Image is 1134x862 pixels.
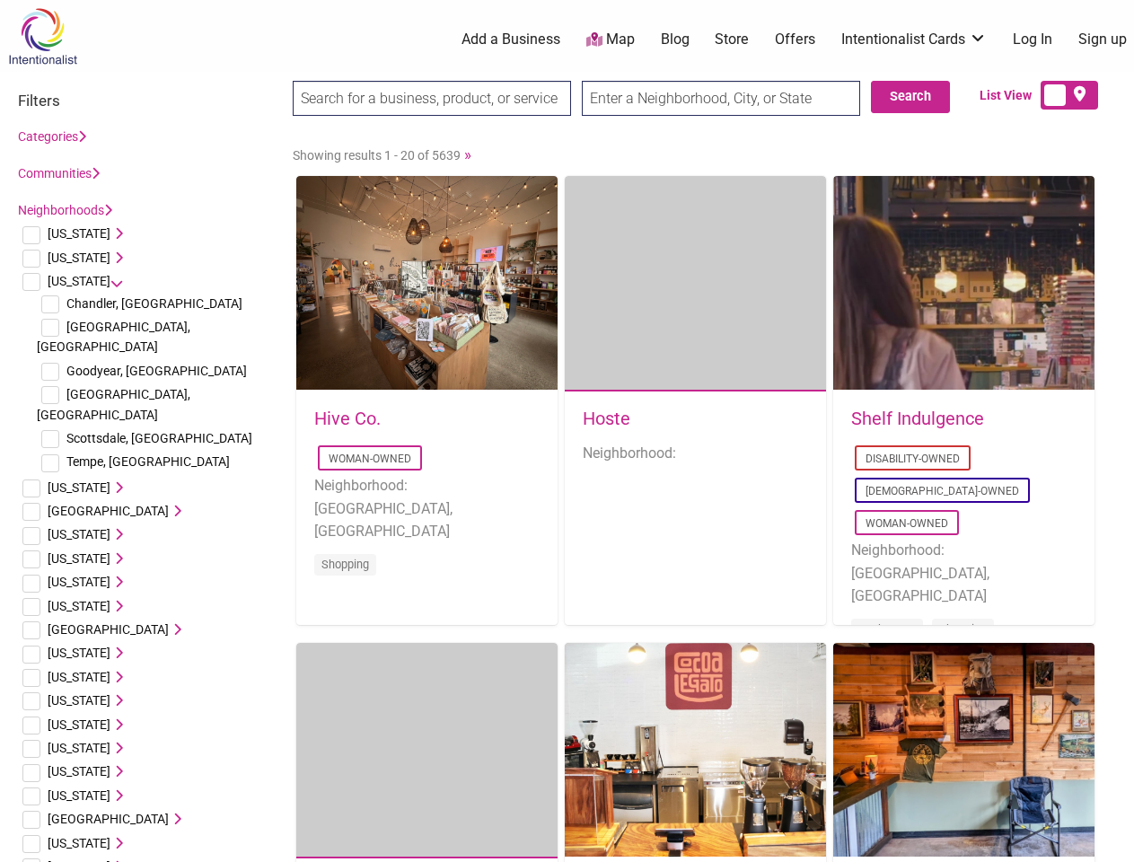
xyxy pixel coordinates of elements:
[48,551,110,566] span: [US_STATE]
[462,30,560,49] a: Add a Business
[66,431,252,445] span: Scottsdale, [GEOGRAPHIC_DATA]
[314,408,381,429] a: Hive Co.
[293,148,461,163] span: Showing results 1 - 20 of 5639
[851,408,984,429] a: Shelf Indulgence
[858,622,916,636] a: Bookstores
[314,474,540,543] li: Neighborhood: [GEOGRAPHIC_DATA], [GEOGRAPHIC_DATA]
[37,320,190,354] span: [GEOGRAPHIC_DATA], [GEOGRAPHIC_DATA]
[18,166,100,180] a: Communities
[48,480,110,495] span: [US_STATE]
[866,517,948,530] a: Woman-Owned
[66,364,247,378] span: Goodyear, [GEOGRAPHIC_DATA]
[48,274,110,288] span: [US_STATE]
[48,504,169,518] span: [GEOGRAPHIC_DATA]
[18,203,112,217] a: Neighborhoods
[464,145,471,163] a: »
[48,836,110,850] span: [US_STATE]
[293,81,571,116] input: Search for a business, product, or service
[48,670,110,684] span: [US_STATE]
[48,646,110,660] span: [US_STATE]
[48,622,169,637] span: [GEOGRAPHIC_DATA]
[37,387,190,421] span: [GEOGRAPHIC_DATA], [GEOGRAPHIC_DATA]
[48,575,110,589] span: [US_STATE]
[48,788,110,803] span: [US_STATE]
[66,454,230,469] span: Tempe, [GEOGRAPHIC_DATA]
[48,717,110,732] span: [US_STATE]
[18,92,275,110] h3: Filters
[939,622,987,636] a: Shopping
[48,599,110,613] span: [US_STATE]
[329,453,411,465] a: Woman-Owned
[48,764,110,778] span: [US_STATE]
[48,741,110,755] span: [US_STATE]
[980,86,1041,105] span: List View
[321,558,369,571] a: Shopping
[1078,30,1127,49] a: Sign up
[582,81,860,116] input: Enter a Neighborhood, City, or State
[871,81,950,113] button: Search
[583,442,808,465] li: Neighborhood:
[48,812,169,826] span: [GEOGRAPHIC_DATA]
[48,527,110,541] span: [US_STATE]
[48,693,110,708] span: [US_STATE]
[48,226,110,241] span: [US_STATE]
[661,30,690,49] a: Blog
[48,251,110,265] span: [US_STATE]
[715,30,749,49] a: Store
[851,539,1077,608] li: Neighborhood: [GEOGRAPHIC_DATA], [GEOGRAPHIC_DATA]
[586,30,635,50] a: Map
[775,30,815,49] a: Offers
[841,30,987,49] a: Intentionalist Cards
[866,485,1019,497] a: [DEMOGRAPHIC_DATA]-Owned
[18,129,86,144] a: Categories
[583,408,630,429] a: Hoste
[866,453,960,465] a: Disability-Owned
[1013,30,1052,49] a: Log In
[66,296,242,311] span: Chandler, [GEOGRAPHIC_DATA]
